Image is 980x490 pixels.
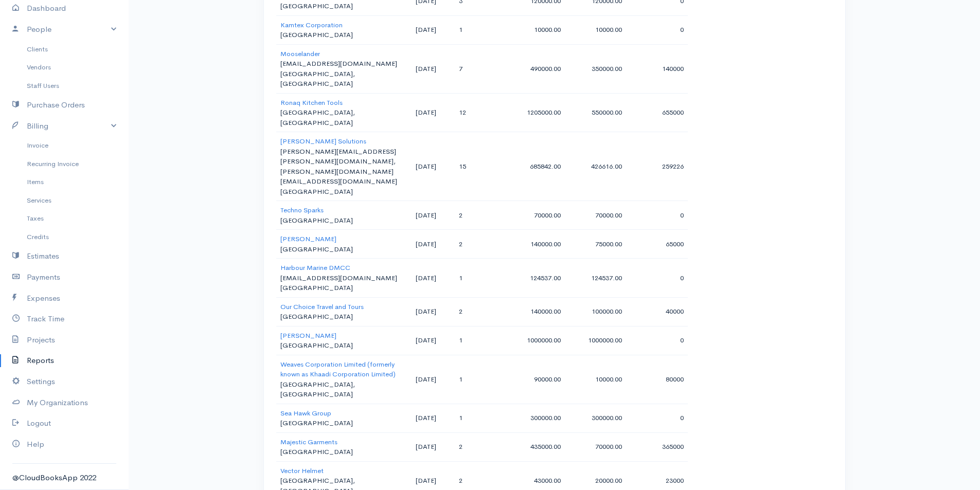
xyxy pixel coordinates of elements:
[455,404,497,432] td: 1
[565,132,626,201] td: 426616.00
[280,418,408,428] p: [GEOGRAPHIC_DATA]
[497,326,564,355] td: 1000000.00
[280,69,408,89] p: [GEOGRAPHIC_DATA], [GEOGRAPHIC_DATA]
[565,355,626,404] td: 10000.00
[280,98,343,107] a: Ronaq Kitchen Tools
[626,404,688,432] td: 0
[280,206,324,214] a: Techno Sparks
[280,21,343,29] a: Kamtex Corporation
[497,93,564,132] td: 1205000.00
[280,49,320,58] a: Mooselander
[280,302,364,311] a: Our Choice Travel and Tours
[280,466,324,475] a: Vector Helmet
[497,201,564,230] td: 70000.00
[497,404,564,432] td: 300000.00
[412,201,455,230] td: [DATE]
[280,447,408,457] p: [GEOGRAPHIC_DATA]
[280,59,408,69] p: [EMAIL_ADDRESS][DOMAIN_NAME]
[455,259,497,298] td: 1
[412,44,455,93] td: [DATE]
[412,230,455,259] td: [DATE]
[565,93,626,132] td: 550000.00
[565,44,626,93] td: 350000.00
[280,273,408,283] p: [EMAIL_ADDRESS][DOMAIN_NAME]
[626,297,688,326] td: 40000
[280,263,350,272] a: Harbour Marine DMCC
[455,132,497,201] td: 15
[497,355,564,404] td: 90000.00
[455,297,497,326] td: 2
[280,147,408,187] p: [PERSON_NAME][EMAIL_ADDRESS][PERSON_NAME][DOMAIN_NAME], [PERSON_NAME][DOMAIN_NAME][EMAIL_ADDRESS]...
[626,432,688,461] td: 365000
[497,259,564,298] td: 124537.00
[626,230,688,259] td: 65000
[497,44,564,93] td: 490000.00
[565,230,626,259] td: 75000.00
[455,230,497,259] td: 2
[497,432,564,461] td: 435000.00
[280,187,408,197] p: [GEOGRAPHIC_DATA]
[412,15,455,44] td: [DATE]
[565,326,626,355] td: 1000000.00
[626,132,688,201] td: 259226
[412,355,455,404] td: [DATE]
[280,234,336,243] a: [PERSON_NAME]
[455,15,497,44] td: 1
[280,215,408,226] p: [GEOGRAPHIC_DATA]
[455,93,497,132] td: 12
[497,132,564,201] td: 685842.00
[455,201,497,230] td: 2
[280,360,396,379] a: Weaves Corporation Limited (formerly known as Khaadi Corporation Limited)
[626,201,688,230] td: 0
[280,438,337,446] a: Majestic Garments
[280,244,408,255] p: [GEOGRAPHIC_DATA]
[280,331,336,340] a: [PERSON_NAME]
[280,30,408,40] p: [GEOGRAPHIC_DATA]
[565,15,626,44] td: 10000.00
[280,379,408,400] p: [GEOGRAPHIC_DATA], [GEOGRAPHIC_DATA]
[497,297,564,326] td: 140000.00
[280,283,408,293] p: [GEOGRAPHIC_DATA]
[626,15,688,44] td: 0
[565,404,626,432] td: 300000.00
[455,432,497,461] td: 2
[412,132,455,201] td: [DATE]
[565,297,626,326] td: 100000.00
[280,312,408,322] p: [GEOGRAPHIC_DATA]
[280,1,408,11] p: [GEOGRAPHIC_DATA]
[280,137,366,146] a: [PERSON_NAME] Solutions
[280,340,408,351] p: [GEOGRAPHIC_DATA]
[412,259,455,298] td: [DATE]
[412,326,455,355] td: [DATE]
[497,230,564,259] td: 140000.00
[565,201,626,230] td: 70000.00
[565,432,626,461] td: 70000.00
[12,472,116,484] div: @CloudBooksApp 2022
[412,432,455,461] td: [DATE]
[626,259,688,298] td: 0
[626,93,688,132] td: 655000
[626,355,688,404] td: 80000
[455,326,497,355] td: 1
[626,44,688,93] td: 140000
[626,326,688,355] td: 0
[497,15,564,44] td: 10000.00
[412,93,455,132] td: [DATE]
[412,297,455,326] td: [DATE]
[455,355,497,404] td: 1
[565,259,626,298] td: 124537.00
[280,409,331,418] a: Sea Hawk Group
[455,44,497,93] td: 7
[280,107,408,128] p: [GEOGRAPHIC_DATA], [GEOGRAPHIC_DATA]
[412,404,455,432] td: [DATE]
